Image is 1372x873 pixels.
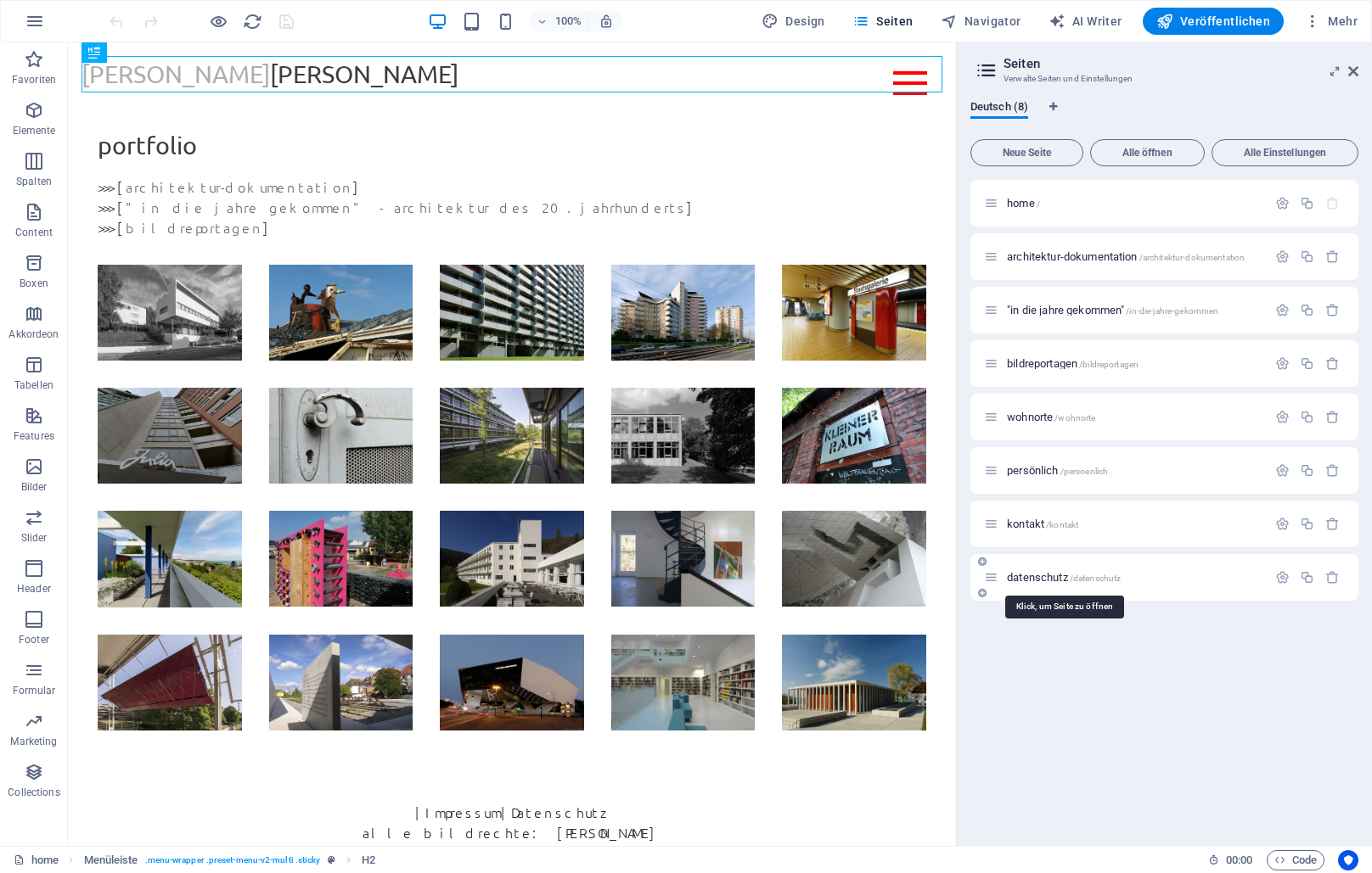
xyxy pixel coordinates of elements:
p: Features [14,429,54,443]
span: /bildreportagen [1079,360,1139,369]
span: /datenschutz [1070,574,1122,583]
div: Duplizieren [1300,249,1314,264]
span: / [1037,199,1040,209]
div: Design (Strg+Alt+Y) [755,8,832,35]
div: Einstellungen [1275,570,1290,585]
p: Favoriten [12,73,56,87]
span: Klick, um Seite zu öffnen [1007,357,1139,370]
button: Code [1267,850,1324,870]
h6: Session-Zeit [1208,850,1253,870]
p: Footer [19,633,49,646]
span: : [1238,853,1240,866]
div: Entfernen [1325,517,1340,531]
span: Code [1274,850,1317,870]
div: Entfernen [1325,410,1340,424]
span: Klick, um Seite zu öffnen [1007,250,1245,263]
span: 00 00 [1226,850,1252,870]
div: Entfernen [1325,249,1340,264]
span: . menu-wrapper .preset-menu-v2-multi .sticky [145,850,321,870]
div: home/ [1002,198,1267,209]
span: AI Writer [1049,13,1122,30]
span: /kontakt [1046,520,1078,529]
p: Bilder [21,480,48,494]
span: Klick, um Seite zu öffnen [1007,411,1095,423]
div: Einstellungen [1275,249,1290,264]
span: datenschutz [1007,571,1121,584]
div: architektur-dokumentation/architektur-dokumentation [1002,251,1267,262]
button: 100% [529,11,589,31]
div: "in die jahre gekommen"/in-die-jahre-gekommen [1002,305,1267,316]
span: Neue Seite [978,148,1076,158]
button: Neue Seite [970,139,1083,166]
a: Klick, um Auswahl aufzuheben. Doppelklick öffnet Seitenverwaltung [14,850,59,870]
p: Formular [13,684,56,697]
span: Alle öffnen [1098,148,1197,158]
div: Einstellungen [1275,463,1290,478]
button: Seiten [846,8,920,35]
div: Sprachen-Tabs [970,100,1358,132]
h3: Verwalte Seiten und Einstellungen [1004,71,1324,87]
button: Mehr [1297,8,1364,35]
span: /wohnorte [1054,413,1095,423]
p: Content [15,226,53,239]
p: Tabellen [14,378,53,392]
button: Usercentrics [1338,850,1358,870]
span: Design [762,13,825,30]
span: /persoenlich [1060,467,1109,476]
p: Boxen [20,277,48,290]
div: Entfernen [1325,570,1340,585]
div: bildreportagen/bildreportagen [1002,358,1267,369]
button: Klicke hier, um den Vorschau-Modus zu verlassen [208,11,228,31]
p: Spalten [16,175,52,188]
p: Header [17,582,51,596]
button: Design [755,8,832,35]
div: Einstellungen [1275,356,1290,371]
div: datenschutz/datenschutz [1002,572,1267,583]
div: wohnorte/wohnorte [1002,411,1267,423]
div: Duplizieren [1300,410,1314,424]
h6: 100% [554,11,582,31]
span: /architektur-dokumentation [1139,253,1245,262]
h2: Seiten [1004,56,1358,71]
div: Die Startseite kann nicht gelöscht werden [1325,196,1340,210]
button: Veröffentlichen [1143,8,1284,35]
span: Klick, um Seite zu öffnen [1007,197,1040,210]
div: Einstellungen [1275,303,1290,317]
p: Akkordeon [8,327,59,341]
span: Klick, um Seite zu öffnen [1007,464,1108,477]
button: Navigator [934,8,1028,35]
div: Duplizieren [1300,463,1314,478]
div: Duplizieren [1300,356,1314,371]
span: Seiten [852,13,914,30]
div: Einstellungen [1275,517,1290,531]
span: Navigator [941,13,1021,30]
i: Seite neu laden [243,12,262,31]
button: Alle öffnen [1090,139,1205,166]
div: Entfernen [1325,303,1340,317]
button: reload [242,11,262,31]
p: Slider [21,531,48,545]
span: Klick, um Seite zu öffnen [1007,304,1218,316]
div: Entfernen [1325,356,1340,371]
div: Duplizieren [1300,517,1314,531]
span: Mehr [1304,13,1358,30]
p: Collections [8,786,59,799]
i: Bei Größenänderung Zoomstufe automatisch an das gewählte Gerät anpassen. [599,14,614,29]
span: Veröffentlichen [1156,13,1270,30]
p: Marketing [10,735,57,748]
i: Dieses Element ist ein anpassbares Preset [328,855,335,865]
div: Duplizieren [1300,196,1314,210]
nav: breadcrumb [84,850,375,870]
span: /in-die-jahre-gekommen [1126,306,1218,316]
div: Einstellungen [1275,196,1290,210]
span: Klick zum Auswählen. Doppelklick zum Bearbeiten [362,850,375,870]
div: Duplizieren [1300,570,1314,585]
span: Alle Einstellungen [1219,148,1351,158]
button: AI Writer [1042,8,1129,35]
span: Klick zum Auswählen. Doppelklick zum Bearbeiten [84,850,138,870]
span: Klick, um Seite zu öffnen [1007,518,1078,530]
div: kontakt/kontakt [1002,518,1267,529]
p: Elemente [13,124,56,137]
div: persönlich/persoenlich [1002,465,1267,476]
div: Einstellungen [1275,410,1290,424]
